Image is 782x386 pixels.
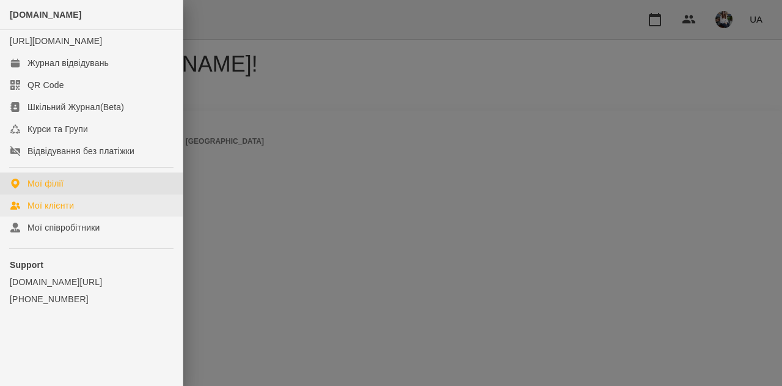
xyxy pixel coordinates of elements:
div: Мої співробітники [27,221,100,234]
div: Шкільний Журнал(Beta) [27,101,124,113]
div: Мої філії [27,177,64,190]
div: Курси та Групи [27,123,88,135]
a: [DOMAIN_NAME][URL] [10,276,173,288]
a: [PHONE_NUMBER] [10,293,173,305]
a: [URL][DOMAIN_NAME] [10,36,102,46]
div: QR Code [27,79,64,91]
span: [DOMAIN_NAME] [10,10,82,20]
div: Журнал відвідувань [27,57,109,69]
p: Support [10,259,173,271]
div: Мої клієнти [27,199,74,212]
div: Відвідування без платіжки [27,145,134,157]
